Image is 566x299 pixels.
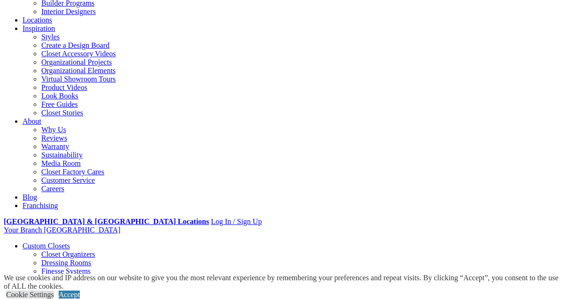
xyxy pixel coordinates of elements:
a: Closet Accessory Videos [41,50,116,58]
a: Why Us [41,126,66,134]
a: Cookie Settings [6,291,54,299]
a: Franchising [23,202,58,209]
a: Closet Organizers [41,250,95,258]
a: [GEOGRAPHIC_DATA] & [GEOGRAPHIC_DATA] Locations [4,217,209,225]
a: Finesse Systems [41,267,91,275]
a: Log In / Sign Up [211,217,261,225]
span: [GEOGRAPHIC_DATA] [44,226,120,234]
a: Reviews [41,134,67,142]
a: Accept [59,291,80,299]
a: Dressing Rooms [41,259,91,267]
a: Free Guides [41,100,78,108]
a: Warranty [41,142,69,150]
a: Custom Closets [23,242,70,250]
a: Sustainability [41,151,83,159]
a: Organizational Elements [41,67,115,75]
a: Closet Factory Cares [41,168,104,176]
a: Interior Designers [41,7,96,15]
a: Inspiration [23,24,55,32]
a: Locations [23,16,52,24]
a: Closet Stories [41,109,83,117]
a: About [23,117,41,125]
a: Your Branch [GEOGRAPHIC_DATA] [4,226,121,234]
a: Virtual Showroom Tours [41,75,116,83]
a: Product Videos [41,83,87,91]
a: Blog [23,193,37,201]
a: Styles [41,33,60,41]
a: Careers [41,185,64,193]
div: We use cookies and IP address on our website to give you the most relevant experience by remember... [4,274,566,291]
span: Your Branch [4,226,42,234]
a: Customer Service [41,176,95,184]
a: Media Room [41,159,81,167]
a: Organizational Projects [41,58,112,66]
a: Look Books [41,92,78,100]
a: Create a Design Board [41,41,109,49]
